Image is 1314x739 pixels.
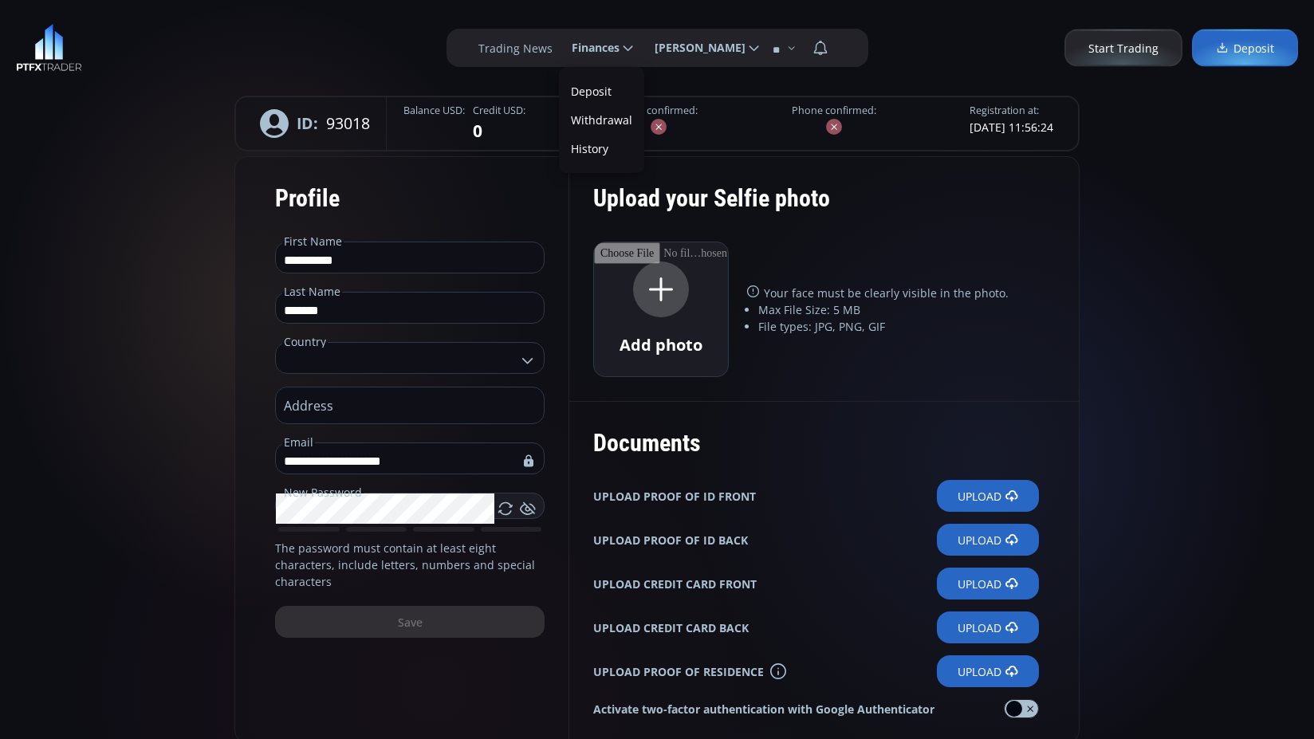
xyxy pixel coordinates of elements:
[970,104,1053,136] fieldset: [DATE] 11:56:24
[563,136,640,161] a: History
[593,663,764,680] b: UPLOAD PROOF OF RESIDENCE
[297,112,318,135] b: ID:
[561,32,620,64] span: Finances
[1088,40,1159,57] span: Start Trading
[937,568,1039,599] label: Upload
[937,524,1039,556] label: Upload
[937,655,1039,687] label: Upload
[473,104,525,143] fieldset: 0
[758,318,1039,335] li: File types: JPG, PNG, GIF
[593,532,748,548] b: UPLOAD PROOF OF ID BACK
[563,79,640,104] a: Deposit
[1064,29,1182,67] a: Start Trading
[275,173,545,223] div: Profile
[747,285,1039,301] p: Your face must be clearly visible in the photo.
[593,418,1039,468] div: Documents
[792,104,876,119] label: Phone confirmed:
[937,611,1039,643] label: Upload
[473,104,525,119] legend: Credit USD:
[403,104,465,119] legend: Balance USD:
[593,488,756,505] b: UPLOAD PROOF OF ID FRONT
[758,301,1039,318] li: Max File Size: 5 MB
[563,108,640,132] label: Withdrawal
[593,619,749,636] b: UPLOAD CREDIT CARD BACK
[478,40,553,57] label: Trading News
[970,104,1039,119] legend: Registration at:
[1192,29,1298,67] a: Deposit
[593,576,757,592] b: UPLOAD CREDIT CARD FRONT
[643,32,746,64] span: [PERSON_NAME]
[16,24,82,72] img: LOGO
[593,173,1039,242] div: Upload your Selfie photo
[244,97,387,150] div: 93018
[1216,40,1274,57] span: Deposit
[593,701,934,717] strong: Activate two-factor authentication with Google Authenticator
[619,104,698,119] label: Email confirmed:
[937,480,1039,512] label: Upload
